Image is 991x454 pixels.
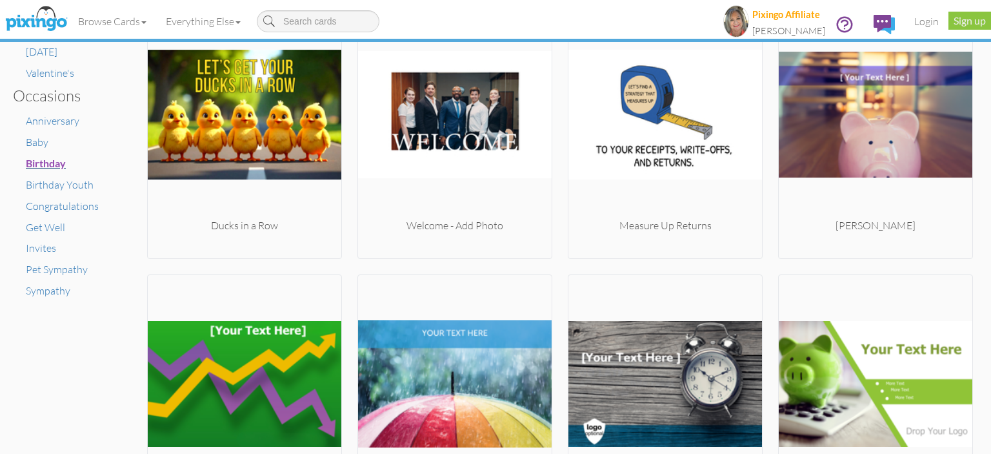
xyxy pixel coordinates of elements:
[26,157,66,170] a: Birthday
[156,5,250,37] a: Everything Else
[26,157,66,169] span: Birthday
[13,87,106,104] h3: Occasions
[26,114,79,127] a: Anniversary
[990,453,991,454] iframe: Chat
[257,10,379,32] input: Search cards
[148,218,341,233] div: Ducks in a Row
[779,12,972,218] img: 20250429-222617-e044949aa3a3-250.png
[26,45,57,58] a: [DATE]
[779,218,972,233] div: [PERSON_NAME]
[905,5,948,37] a: Login
[752,8,825,22] div: Pixingo Affiliate
[26,221,65,234] a: Get Well
[26,200,99,212] a: Congratulations
[358,218,552,233] div: Welcome - Add Photo
[26,67,74,79] a: Valentine's
[26,242,56,254] a: Invites
[26,136,48,149] a: Baby
[148,12,341,218] img: 20250129-164251-467ac24329be-250.jpg
[2,3,70,36] img: pixingo logo
[26,263,88,276] a: Pet Sympathy
[874,15,895,34] img: comments.svg
[26,284,70,297] a: Sympathy
[358,12,552,218] img: 20220404-200416-f8fc3c3d58b0-250.jpg
[26,178,94,191] a: Birthday Youth
[568,218,762,233] div: Measure Up Returns
[568,12,762,218] img: 20250723-165739-08798862f9ba-250.jpg
[752,25,825,38] div: [PERSON_NAME]
[948,12,991,30] a: Sign up
[68,5,156,37] a: Browse Cards
[723,5,749,37] img: 20190605-011007-654d1b083bff-250.png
